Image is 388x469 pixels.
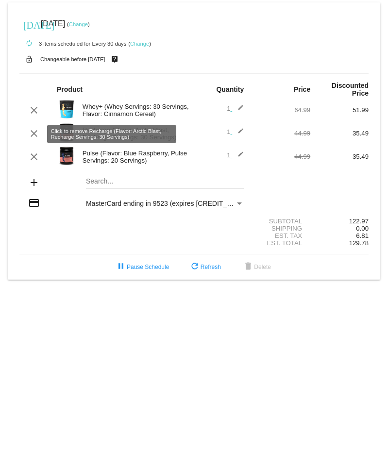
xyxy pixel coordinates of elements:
input: Search... [86,178,244,185]
div: Pulse (Flavor: Blue Raspberry, Pulse Servings: 20 Servings) [78,150,194,164]
span: 0.00 [356,225,369,232]
div: 35.49 [310,153,369,160]
div: Recharge (Flavor: Arctic Blast, Recharge Servings: 30 Servings) [78,126,194,141]
small: ( ) [128,41,151,47]
strong: Quantity [216,85,244,93]
span: 1 [227,128,244,135]
div: 64.99 [252,106,310,114]
mat-icon: clear [28,128,40,139]
mat-select: Payment Method [86,200,244,207]
mat-icon: clear [28,104,40,116]
mat-icon: edit [232,128,244,139]
mat-icon: edit [232,151,244,163]
button: Delete [235,258,279,276]
span: Refresh [189,264,221,270]
mat-icon: pause [115,261,127,273]
span: 1 [227,105,244,112]
mat-icon: delete [242,261,254,273]
img: Image-1-Carousel-Pulse-20s-Blue-Raspberry-transp.png [57,146,76,166]
small: Changeable before [DATE] [40,56,105,62]
button: Refresh [181,258,229,276]
mat-icon: lock_open [23,53,35,66]
span: MasterCard ending in 9523 (expires [CREDIT_CARD_DATA]) [86,200,271,207]
span: Delete [242,264,271,270]
a: Change [69,21,88,27]
div: Est. Total [252,239,310,247]
a: Change [130,41,149,47]
small: ( ) [67,21,90,27]
div: Shipping [252,225,310,232]
mat-icon: autorenew [23,38,35,50]
span: Pause Schedule [115,264,169,270]
span: 129.78 [349,239,369,247]
span: 6.81 [356,232,369,239]
span: 1 [227,151,244,159]
mat-icon: refresh [189,261,201,273]
mat-icon: credit_card [28,197,40,209]
mat-icon: edit [232,104,244,116]
div: 51.99 [310,106,369,114]
img: Image-1-Carousel-Whey-2lb-Cin-Cereal-no-badge-Transp.png [57,100,76,119]
div: Subtotal [252,218,310,225]
strong: Price [294,85,310,93]
img: Image-1-Carousel-Recharge30S-Arctic-Blast-1000x1000-Transp.png [57,123,76,142]
mat-icon: [DATE] [23,18,35,30]
mat-icon: live_help [109,53,120,66]
div: 122.97 [310,218,369,225]
small: 3 items scheduled for Every 30 days [19,41,126,47]
div: 44.99 [252,153,310,160]
button: Pause Schedule [107,258,177,276]
mat-icon: add [28,177,40,188]
mat-icon: clear [28,151,40,163]
div: 44.99 [252,130,310,137]
strong: Product [57,85,83,93]
strong: Discounted Price [332,82,369,97]
div: 35.49 [310,130,369,137]
div: Whey+ (Whey Servings: 30 Servings, Flavor: Cinnamon Cereal) [78,103,194,117]
div: Est. Tax [252,232,310,239]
